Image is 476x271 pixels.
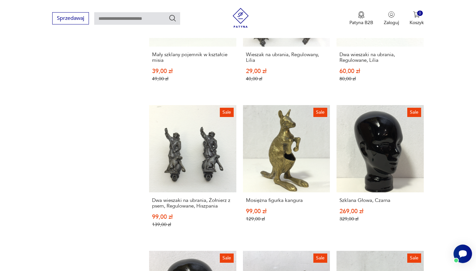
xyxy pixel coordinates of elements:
[243,105,330,240] a: SaleMosiężna figurka kanguraMosiężna figurka kangura99,00 zł129,00 zł
[52,17,89,21] a: Sprzedawaj
[52,12,89,24] button: Sprzedawaj
[246,209,327,214] p: 99,00 zł
[413,11,420,18] img: Ikona koszyka
[339,198,420,203] h3: Szklana Głowa, Czarna
[337,105,423,240] a: SaleSzklana Głowa, CzarnaSzklana Głowa, Czarna269,00 zł329,00 zł
[231,8,251,28] img: Patyna - sklep z meblami i dekoracjami vintage
[410,11,424,26] button: 0Koszyk
[246,216,327,222] p: 129,00 zł
[339,76,420,82] p: 80,00 zł
[358,11,365,19] img: Ikona medalu
[152,52,233,63] h3: Mały szklany pojemnik w kształcie misia
[339,52,420,63] h3: Dwa wieszaki na ubrania, Regulowane, Lilia
[339,216,420,222] p: 329,00 zł
[246,76,327,82] p: 40,00 zł
[152,68,233,74] p: 39,00 zł
[152,198,233,209] h3: Dwa wieszaki na ubrania, Żołnierz z psem, Regulowane, Hiszpania
[339,209,420,214] p: 269,00 zł
[246,198,327,203] h3: Mosiężna figurka kangura
[388,11,395,18] img: Ikonka użytkownika
[152,222,233,227] p: 139,00 zł
[152,214,233,220] p: 99,00 zł
[417,11,423,16] div: 0
[169,14,177,22] button: Szukaj
[152,76,233,82] p: 49,00 zł
[454,245,472,263] iframe: Smartsupp widget button
[349,11,373,26] button: Patyna B2B
[339,68,420,74] p: 60,00 zł
[246,52,327,63] h3: Wieszak na ubrania, Regulowany, Lilia
[384,19,399,26] p: Zaloguj
[384,11,399,26] button: Zaloguj
[349,11,373,26] a: Ikona medaluPatyna B2B
[349,19,373,26] p: Patyna B2B
[149,105,236,240] a: SaleDwa wieszaki na ubrania, Żołnierz z psem, Regulowane, HiszpaniaDwa wieszaki na ubrania, Żołni...
[410,19,424,26] p: Koszyk
[246,68,327,74] p: 29,00 zł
